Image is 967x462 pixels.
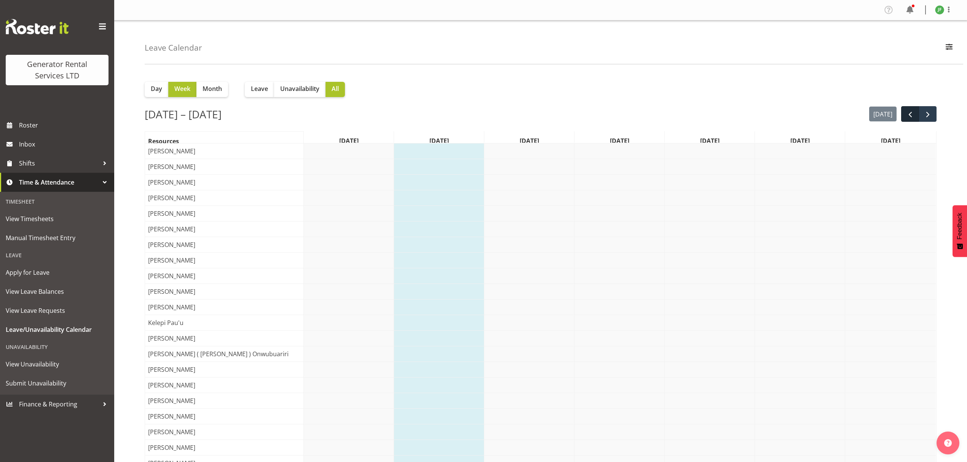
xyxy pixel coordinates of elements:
span: Submit Unavailability [6,378,109,389]
div: Leave [2,247,112,263]
button: Day [145,82,168,97]
a: Leave/Unavailability Calendar [2,320,112,339]
span: [DATE] [608,136,631,145]
span: [PERSON_NAME] [147,209,197,218]
span: View Timesheets [6,213,109,225]
button: Month [196,82,228,97]
span: [PERSON_NAME] [147,256,197,265]
span: [DATE] [338,136,360,145]
span: [PERSON_NAME] [147,427,197,437]
span: [PERSON_NAME] [147,334,197,343]
span: View Unavailability [6,358,109,370]
button: Feedback - Show survey [953,205,967,257]
span: [PERSON_NAME] [147,240,197,249]
a: Apply for Leave [2,263,112,282]
button: [DATE] [869,107,897,121]
span: Finance & Reporting [19,398,99,410]
span: [PERSON_NAME] [147,162,197,171]
span: [DATE] [518,136,541,145]
span: All [332,84,339,93]
button: next [919,106,937,122]
span: Leave/Unavailability Calendar [6,324,109,335]
span: Resources [147,137,180,146]
span: [PERSON_NAME] [147,147,197,156]
a: View Timesheets [2,209,112,228]
img: Rosterit website logo [6,19,69,34]
a: View Unavailability [2,355,112,374]
span: [PERSON_NAME] ( [PERSON_NAME] ) Onwubuariri [147,349,290,358]
div: Generator Rental Services LTD [13,59,101,81]
span: [PERSON_NAME] [147,271,197,280]
span: [PERSON_NAME] [147,193,197,202]
a: Submit Unavailability [2,374,112,393]
button: Unavailability [274,82,326,97]
a: View Leave Balances [2,282,112,301]
img: help-xxl-2.png [944,439,952,447]
span: [PERSON_NAME] [147,396,197,405]
span: [PERSON_NAME] [147,287,197,296]
span: View Leave Balances [6,286,109,297]
span: Shifts [19,158,99,169]
button: Week [168,82,196,97]
span: Manual Timesheet Entry [6,232,109,244]
span: [PERSON_NAME] [147,303,197,312]
span: [PERSON_NAME] [147,443,197,452]
div: Timesheet [2,194,112,209]
span: [PERSON_NAME] [147,381,197,390]
button: prev [901,106,919,122]
span: [DATE] [428,136,450,145]
h4: Leave Calendar [145,43,202,52]
span: [PERSON_NAME] [147,365,197,374]
span: [PERSON_NAME] [147,178,197,187]
span: [DATE] [879,136,902,145]
a: View Leave Requests [2,301,112,320]
span: [DATE] [789,136,811,145]
span: Inbox [19,139,110,150]
span: Week [174,84,190,93]
button: Leave [245,82,274,97]
span: [PERSON_NAME] [147,225,197,234]
span: Unavailability [280,84,319,93]
span: Month [203,84,222,93]
h2: [DATE] – [DATE] [145,106,222,122]
div: Unavailability [2,339,112,355]
button: Filter Employees [941,40,957,56]
span: Feedback [956,213,963,239]
span: Day [151,84,162,93]
span: Apply for Leave [6,267,109,278]
a: Manual Timesheet Entry [2,228,112,247]
button: All [326,82,345,97]
span: View Leave Requests [6,305,109,316]
img: jack-ford10538.jpg [935,5,944,14]
span: Leave [251,84,268,93]
span: Time & Attendance [19,177,99,188]
span: [PERSON_NAME] [147,412,197,421]
span: [DATE] [699,136,721,145]
span: Kelepi Pau'u [147,318,185,327]
span: Roster [19,119,110,131]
